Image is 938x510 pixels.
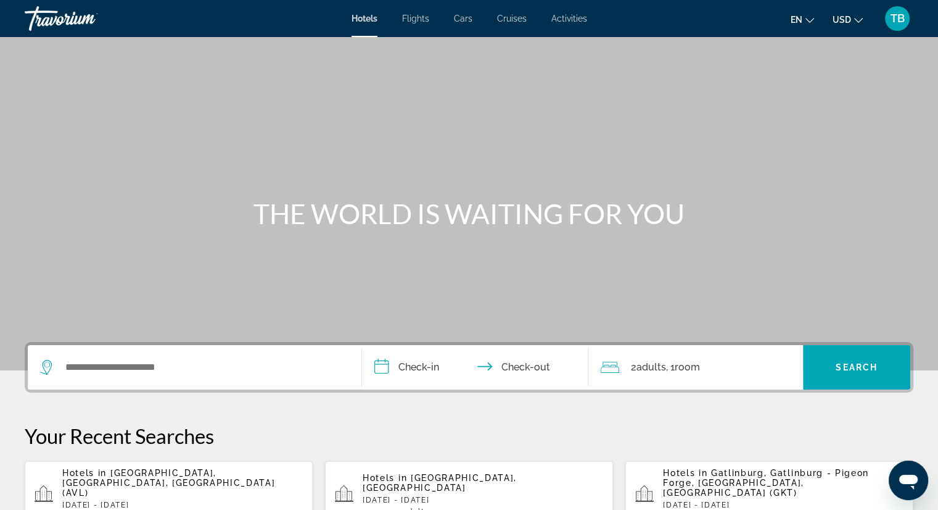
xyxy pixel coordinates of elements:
[497,14,527,23] a: Cruises
[62,501,303,509] p: [DATE] - [DATE]
[362,345,589,390] button: Check in and out dates
[238,198,701,230] h1: THE WORLD IS WAITING FOR YOU
[833,15,851,25] span: USD
[836,362,878,372] span: Search
[551,14,587,23] a: Activities
[352,14,377,23] a: Hotels
[889,461,928,500] iframe: Button to launch messaging window
[363,473,517,493] span: [GEOGRAPHIC_DATA], [GEOGRAPHIC_DATA]
[803,345,910,390] button: Search
[363,473,407,483] span: Hotels in
[791,10,814,28] button: Change language
[62,468,107,478] span: Hotels in
[62,468,275,498] span: [GEOGRAPHIC_DATA], [GEOGRAPHIC_DATA], [GEOGRAPHIC_DATA] (AVL)
[588,345,803,390] button: Travelers: 2 adults, 0 children
[665,359,699,376] span: , 1
[25,2,148,35] a: Travorium
[833,10,863,28] button: Change currency
[402,14,429,23] a: Flights
[881,6,913,31] button: User Menu
[891,12,905,25] span: TB
[674,361,699,373] span: Room
[28,345,910,390] div: Search widget
[630,359,665,376] span: 2
[636,361,665,373] span: Adults
[25,424,913,448] p: Your Recent Searches
[363,496,603,504] p: [DATE] - [DATE]
[663,468,869,498] span: Gatlinburg, Gatlinburg - Pigeon Forge, [GEOGRAPHIC_DATA], [GEOGRAPHIC_DATA] (GKT)
[663,501,903,509] p: [DATE] - [DATE]
[454,14,472,23] a: Cars
[791,15,802,25] span: en
[663,468,707,478] span: Hotels in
